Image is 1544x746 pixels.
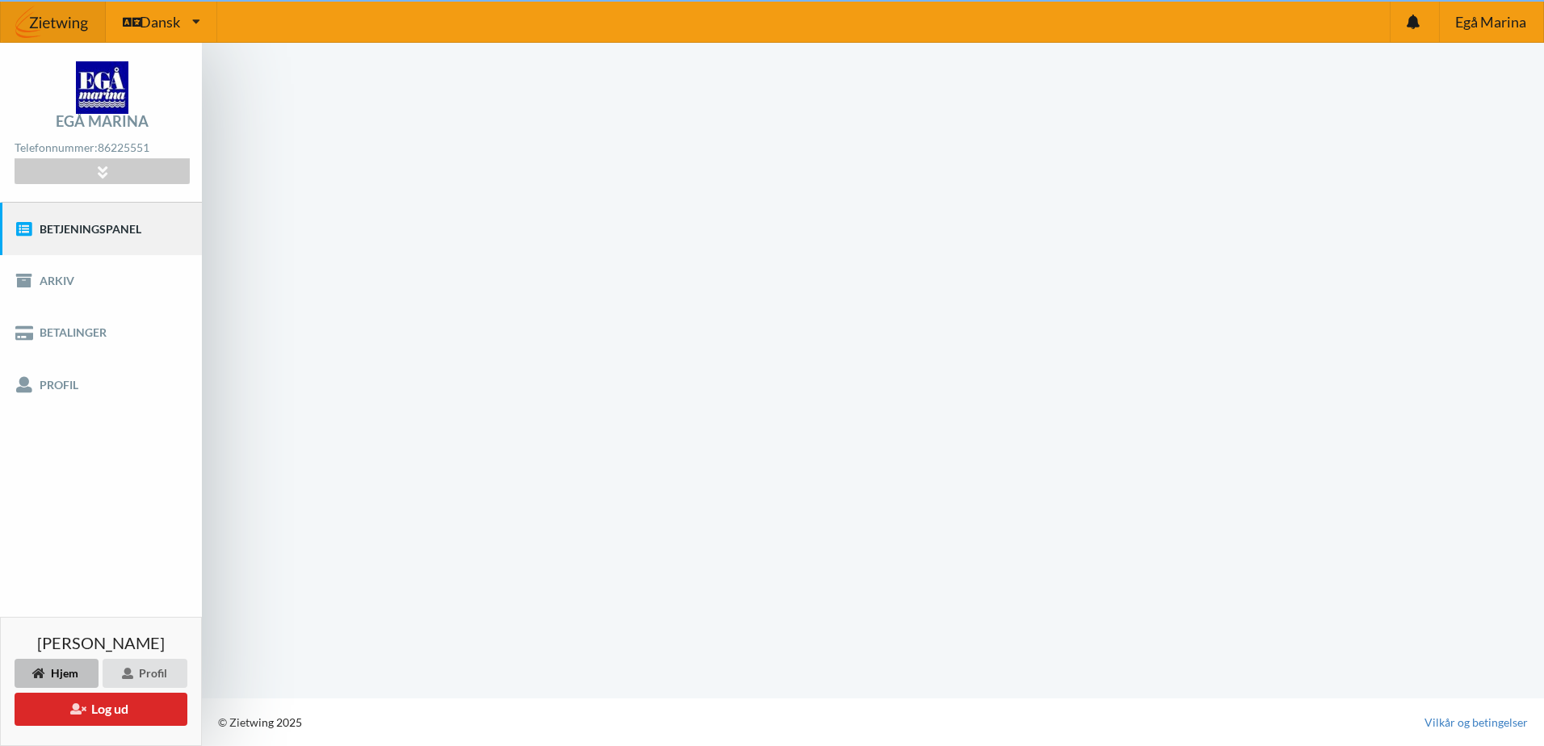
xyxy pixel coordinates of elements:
[98,140,149,154] strong: 86225551
[1424,715,1528,731] a: Vilkår og betingelser
[76,61,128,114] img: logo
[140,15,180,29] span: Dansk
[56,114,149,128] div: Egå Marina
[15,693,187,726] button: Log ud
[15,137,189,159] div: Telefonnummer:
[15,659,99,688] div: Hjem
[37,635,165,651] span: [PERSON_NAME]
[1455,15,1526,29] span: Egå Marina
[103,659,187,688] div: Profil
